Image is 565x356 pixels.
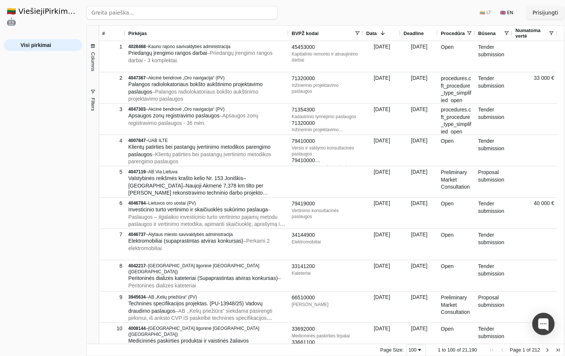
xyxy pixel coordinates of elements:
span: 3945634 [128,294,146,300]
div: Open [438,198,475,229]
div: 4 [102,135,122,146]
span: Alytaus miesto savivaldybės administracija [148,232,233,237]
span: Pirkėjas [128,31,147,36]
button: 🇬🇧 EN [496,7,518,19]
span: 1 [438,347,440,353]
div: – [128,231,286,237]
span: Klientų patirties bei pastangų įvertinimo metodikos parengimo paslaugos [128,144,270,157]
div: 79410000 [292,157,360,164]
div: Open [438,260,475,291]
div: 8 [102,261,122,271]
div: – [128,138,286,144]
div: Proposal submission [475,166,512,197]
span: Columns [90,52,96,71]
div: – [128,169,286,175]
span: – Klientų patirties bei pastangų įvertinimo metodikos parengimo paslaugos [128,151,271,165]
span: Būsena [478,31,496,36]
div: [DATE] [401,41,438,72]
span: AB „Kelių priežiūra“ (PV) [148,294,197,300]
div: Inžinerinio projektavimo paslaugos [292,82,360,94]
div: 33692000 [292,325,360,333]
div: 79410000 [292,138,360,145]
div: [DATE] [401,260,438,291]
span: BVPŽ kodai [292,31,318,36]
div: [DATE] [363,135,401,166]
div: [DATE] [401,292,438,322]
span: [GEOGRAPHIC_DATA] ligoninė [GEOGRAPHIC_DATA] ([GEOGRAPHIC_DATA]) [128,326,259,337]
div: Kateteriai [292,270,360,276]
span: of [527,347,531,353]
span: 21,190 [462,347,477,353]
span: 4042217 [128,263,146,268]
div: 71320000 [292,75,360,82]
div: [DATE] [401,135,438,166]
div: Page Size: [380,347,404,353]
span: AB Via Lietuva [148,169,178,174]
span: Akcinė bendrovė „Oro navigacija“ (PV) [148,107,225,112]
div: [DATE] [363,104,401,135]
span: Filters [90,98,96,111]
div: Open [438,135,475,166]
div: 1 [102,41,122,52]
div: Previous Page [499,347,505,353]
span: Page [510,347,521,353]
div: Kadastrinio tyrinėjimo paslaugos [292,114,360,120]
span: – Peritoninės dializės kateteriai [128,275,281,289]
div: Tender submission [475,323,512,354]
span: – Perkami 2 elektromobiliai [128,238,270,251]
div: [DATE] [363,198,401,229]
span: 4047119 [128,169,146,174]
span: 4008144 [128,326,146,331]
span: Priedangų įrengimo rangos darbai [128,50,207,56]
div: Elektromobiliai [292,239,360,245]
span: Lietuvos oro uostai (PV) [148,201,196,206]
div: Next Page [544,347,550,353]
div: Proposal submission [475,292,512,322]
div: [DATE] [363,229,401,260]
div: Preliminary Market Consultation [438,292,475,322]
span: Data [366,31,377,36]
div: [PERSON_NAME] [292,302,360,308]
span: Techninės specifikacijos projektas. (PU-13948/25) Vadovų draudimo paslaugos [128,300,263,314]
div: [DATE] [401,104,438,135]
span: – Priedangų įrengimo rangos darbai - 3 komplektai. [128,50,273,63]
div: [DATE] [401,166,438,197]
div: 10 [102,323,122,334]
div: Inžinerinio projektavimo paslaugos [292,127,360,133]
input: Greita paieška... [87,6,277,19]
div: – [128,200,286,206]
div: 40 000 € [512,198,557,229]
div: [DATE] [363,166,401,197]
div: 34144900 [292,231,360,239]
div: 71354300 [292,106,360,114]
div: 33141200 [292,263,360,270]
div: Open [438,229,475,260]
div: [DATE] [363,72,401,103]
span: – Apsaugos zonų registravimo paslaugos - 36 mėn. [128,113,258,126]
span: Medicininės paskirties produktai ir vaistinės žaliavos (Supaprastintas atviras konkursas) [128,338,249,351]
span: Elektromobiliai (supaprastintas atviras konkursas) [128,238,243,244]
div: [DATE] [363,41,401,72]
div: Medicininės paskirties tirpalai [292,333,360,339]
span: 4007847 [128,138,146,143]
span: Palangos radiolokatoriaus bokšto aukštinimo projektavimo paslaugos [128,81,263,95]
div: Tender submission [475,104,512,135]
div: Open [438,323,475,354]
div: – [128,294,286,300]
div: [DATE] [401,323,438,354]
div: – [128,44,286,50]
div: Tender submission [475,41,512,72]
span: to [442,347,446,353]
span: 212 [532,347,540,353]
div: Page Size [407,344,426,356]
div: – [128,325,286,337]
div: Tender submission [475,229,512,260]
span: [GEOGRAPHIC_DATA] ligoninė [GEOGRAPHIC_DATA] ([GEOGRAPHIC_DATA]) [128,263,259,274]
div: [DATE] [401,72,438,103]
div: procedures.cft_procedure_type_simplified_open [438,104,475,135]
div: Kapitalinio remonto ir atnaujinimo darbai [292,51,360,63]
div: Tender submission [475,135,512,166]
span: Kauno rajono savivaldybės administracija [148,44,230,49]
span: # [102,31,105,36]
div: 33 000 € [512,72,557,103]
